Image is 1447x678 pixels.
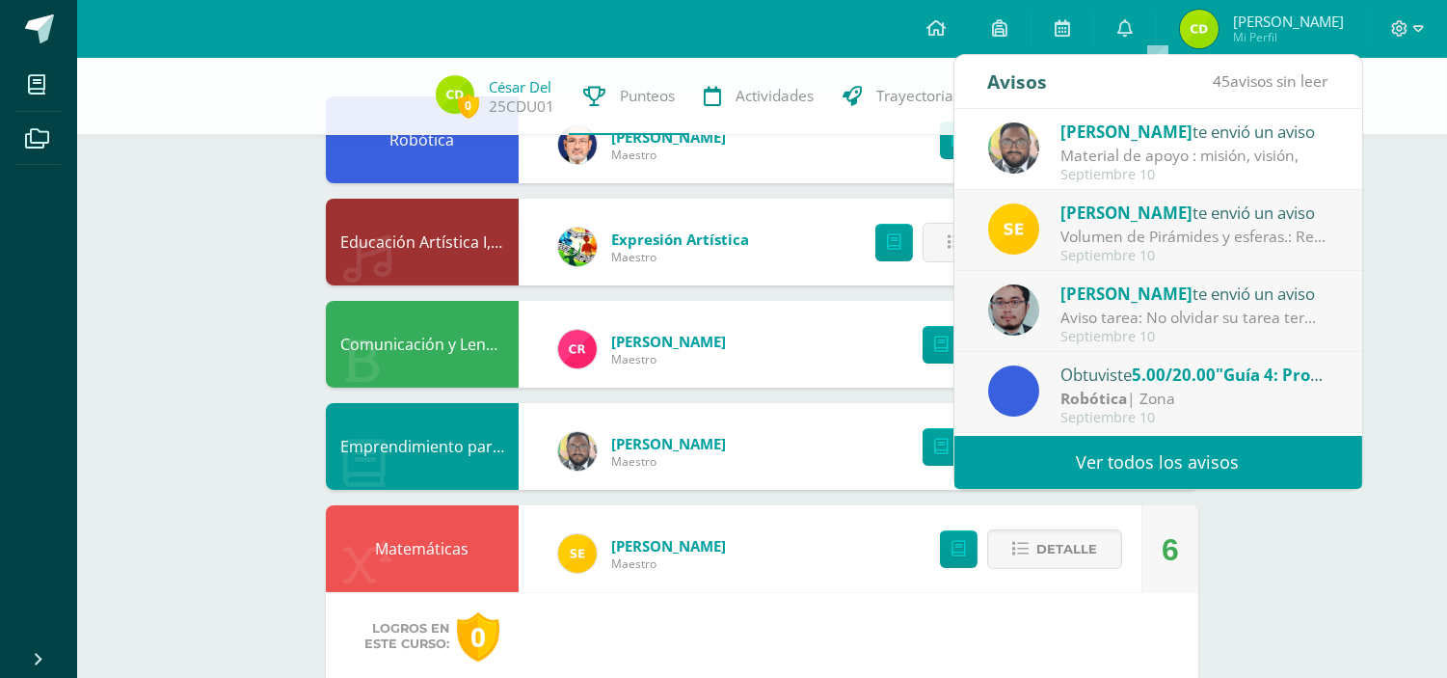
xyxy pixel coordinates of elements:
[1214,70,1231,92] span: 45
[457,612,499,662] div: 0
[736,86,814,106] span: Actividades
[611,249,749,265] span: Maestro
[1036,531,1097,567] span: Detalle
[558,125,597,164] img: 6b7a2a75a6c7e6282b1a1fdce061224c.png
[611,351,726,367] span: Maestro
[458,94,479,118] span: 0
[326,403,519,490] div: Emprendimiento para la Productividad
[436,75,474,114] img: d0c6f22d077d79b105329a2d9734bcdb.png
[326,505,519,592] div: Matemáticas
[326,96,519,183] div: Robótica
[1060,119,1328,144] div: te envió un aviso
[1233,29,1344,45] span: Mi Perfil
[988,122,1039,174] img: 712781701cd376c1a616437b5c60ae46.png
[1060,307,1328,329] div: Aviso tarea: No olvidar su tarea terminada de las figuras en pespectiva con el fondo
[954,436,1362,489] a: Ver todos los avisos
[620,86,675,106] span: Punteos
[558,432,597,471] img: 712781701cd376c1a616437b5c60ae46.png
[611,536,726,556] span: [PERSON_NAME]
[1060,248,1328,264] div: Septiembre 10
[988,55,1048,108] div: Avisos
[1060,281,1328,306] div: te envió un aviso
[1060,200,1328,225] div: te envió un aviso
[1180,10,1219,48] img: d0c6f22d077d79b105329a2d9734bcdb.png
[611,556,726,572] span: Maestro
[364,621,449,652] span: Logros en este curso:
[1162,506,1179,593] div: 6
[611,147,726,163] span: Maestro
[876,86,953,106] span: Trayectoria
[1060,329,1328,345] div: Septiembre 10
[569,58,689,135] a: Punteos
[923,223,1058,262] button: Detalle
[1060,145,1328,167] div: Material de apoyo : misión, visión,
[1060,167,1328,183] div: Septiembre 10
[1132,364,1216,386] span: 5.00/20.00
[1060,410,1328,426] div: Septiembre 10
[828,58,968,135] a: Trayectoria
[611,127,726,147] span: [PERSON_NAME]
[1060,121,1192,143] span: [PERSON_NAME]
[558,534,597,573] img: 03c2987289e60ca238394da5f82a525a.png
[1060,362,1328,387] div: Obtuviste en
[611,332,726,351] span: [PERSON_NAME]
[611,434,726,453] span: [PERSON_NAME]
[326,301,519,388] div: Comunicación y Lenguaje, Idioma Español
[1060,388,1328,410] div: | Zona
[1214,70,1328,92] span: avisos sin leer
[558,330,597,368] img: ab28fb4d7ed199cf7a34bbef56a79c5b.png
[987,529,1122,569] button: Detalle
[489,96,554,117] a: 25CDU01
[558,228,597,266] img: 159e24a6ecedfdf8f489544946a573f0.png
[326,199,519,285] div: Educación Artística I, Música y Danza
[611,230,749,249] span: Expresión Artística
[1060,283,1192,305] span: [PERSON_NAME]
[988,203,1039,255] img: 03c2987289e60ca238394da5f82a525a.png
[1060,388,1127,409] strong: Robótica
[611,453,726,470] span: Maestro
[988,285,1039,336] img: 5fac68162d5e1b6fbd390a6ac50e103d.png
[1060,226,1328,248] div: Volumen de Pirámides y esferas.: Realiza los siguientes ejercicios en tu cuaderno. Debes encontra...
[1060,202,1192,224] span: [PERSON_NAME]
[689,58,828,135] a: Actividades
[1233,12,1344,31] span: [PERSON_NAME]
[489,77,551,96] a: César del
